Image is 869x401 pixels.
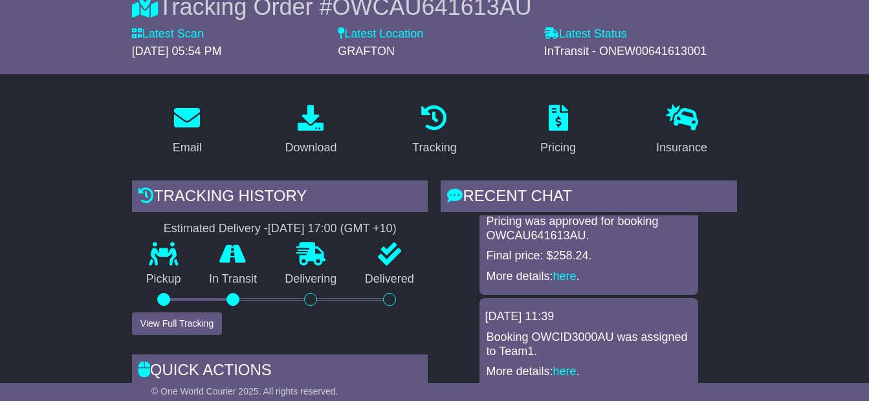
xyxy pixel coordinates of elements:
[132,312,222,335] button: View Full Tracking
[285,139,336,157] div: Download
[544,27,627,41] label: Latest Status
[268,222,397,236] div: [DATE] 17:00 (GMT +10)
[486,365,692,379] p: More details: .
[532,100,584,161] a: Pricing
[132,180,428,215] div: Tracking history
[164,100,210,161] a: Email
[540,139,576,157] div: Pricing
[195,272,270,287] p: In Transit
[486,249,692,263] p: Final price: $258.24.
[351,272,428,287] p: Delivered
[173,139,202,157] div: Email
[648,100,716,161] a: Insurance
[412,139,456,157] div: Tracking
[486,270,692,284] p: More details: .
[553,270,577,283] a: here
[132,222,428,236] div: Estimated Delivery -
[132,272,195,287] p: Pickup
[486,215,692,243] p: Pricing was approved for booking OWCAU641613AU.
[151,386,338,396] span: © One World Courier 2025. All rights reserved.
[132,45,222,58] span: [DATE] 05:54 PM
[486,331,692,358] p: Booking OWCID3000AU was assigned to Team1.
[338,27,423,41] label: Latest Location
[338,45,395,58] span: GRAFTON
[132,27,204,41] label: Latest Scan
[441,180,737,215] div: RECENT CHAT
[553,365,577,378] a: here
[271,272,351,287] p: Delivering
[404,100,465,161] a: Tracking
[132,354,428,389] div: Quick Actions
[656,139,707,157] div: Insurance
[485,310,693,324] div: [DATE] 11:39
[276,100,345,161] a: Download
[544,45,707,58] span: InTransit - ONEW00641613001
